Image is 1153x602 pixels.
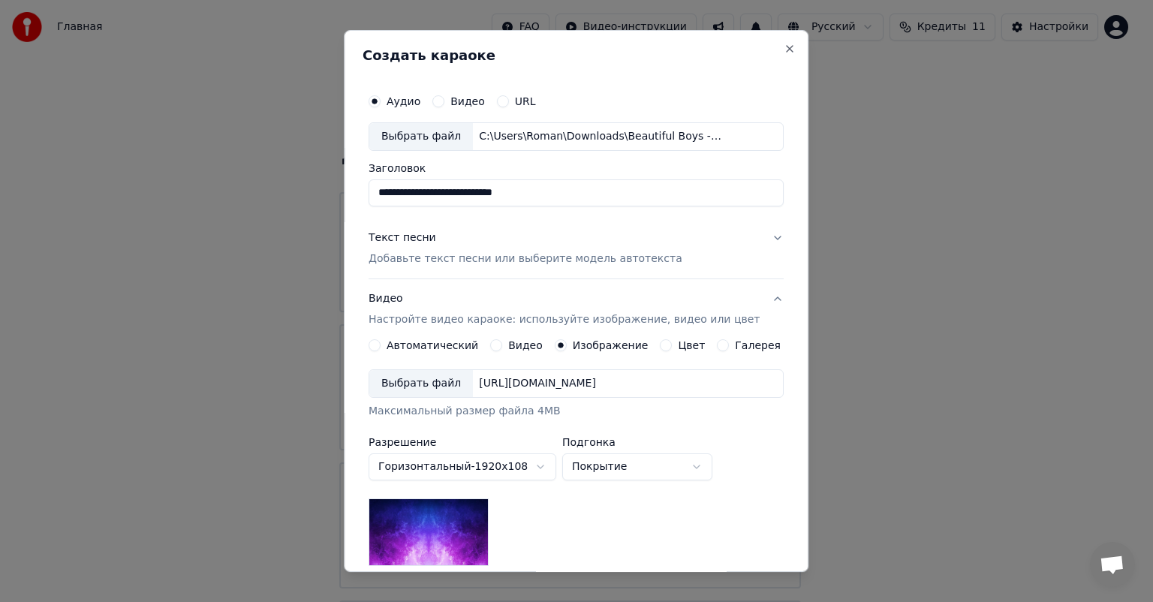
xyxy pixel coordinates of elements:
label: Заголовок [369,163,784,173]
label: Цвет [679,340,706,351]
div: Текст песни [369,230,436,245]
div: Видео [369,291,760,327]
div: C:\Users\Roman\Downloads\Beautiful Boys - Падали звёзды.mp3 [473,129,728,144]
label: URL [515,96,536,107]
label: Аудио [387,96,420,107]
div: Выбрать файл [369,370,473,397]
div: Выбрать файл [369,123,473,150]
button: Текст песниДобавьте текст песни или выберите модель автотекста [369,218,784,278]
label: Галерея [736,340,781,351]
div: [URL][DOMAIN_NAME] [473,376,602,391]
label: Видео [508,340,543,351]
div: Максимальный размер файла 4MB [369,404,784,419]
label: Подгонка [562,437,712,447]
p: Настройте видео караоке: используйте изображение, видео или цвет [369,312,760,327]
p: Добавьте текст песни или выберите модель автотекста [369,251,682,266]
h2: Создать караоке [363,49,790,62]
label: Изображение [573,340,649,351]
button: ВидеоНастройте видео караоке: используйте изображение, видео или цвет [369,279,784,339]
label: Автоматический [387,340,478,351]
label: Разрешение [369,437,556,447]
label: Видео [450,96,485,107]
